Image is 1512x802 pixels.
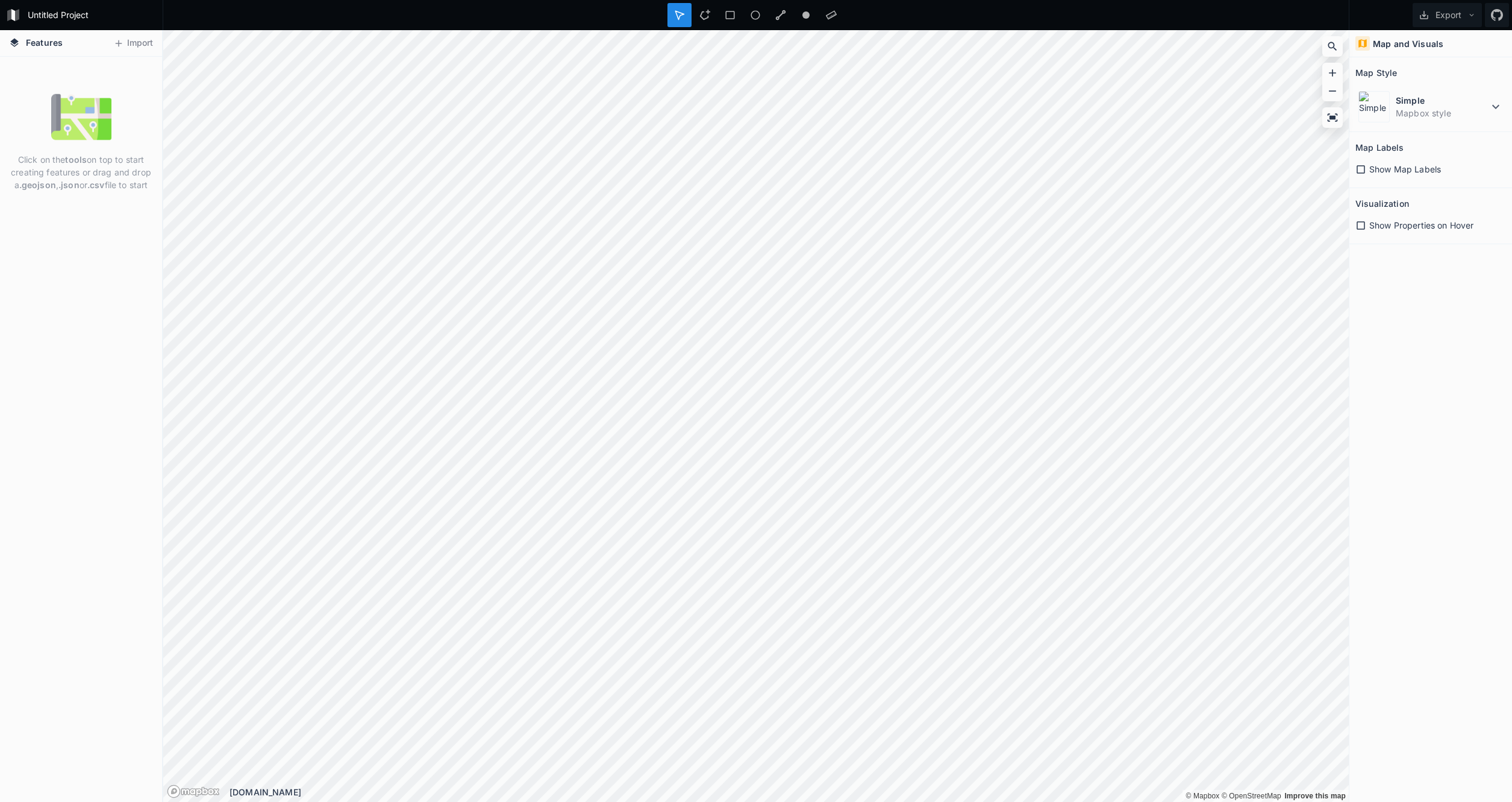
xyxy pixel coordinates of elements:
[1413,3,1482,27] button: Export
[1373,37,1443,50] h4: Map and Visuals
[1284,792,1346,800] a: Map feedback
[1369,219,1473,232] span: Show Properties on Hover
[51,87,111,147] img: empty
[1369,163,1441,175] span: Show Map Labels
[9,153,153,191] p: Click on the on top to start creating features or drag and drop a , or file to start
[19,180,56,190] strong: .geojson
[1355,194,1409,213] h2: Visualization
[1355,138,1404,157] h2: Map Labels
[1396,94,1489,107] dt: Simple
[87,180,105,190] strong: .csv
[167,785,220,798] a: Mapbox logo
[1186,792,1219,800] a: Mapbox
[65,154,87,165] strong: tools
[58,180,80,190] strong: .json
[1396,107,1489,119] dd: Mapbox style
[230,786,1349,798] div: [DOMAIN_NAME]
[107,34,159,53] button: Import
[1355,63,1397,82] h2: Map Style
[1222,792,1281,800] a: OpenStreetMap
[26,36,63,49] span: Features
[1358,91,1390,122] img: Simple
